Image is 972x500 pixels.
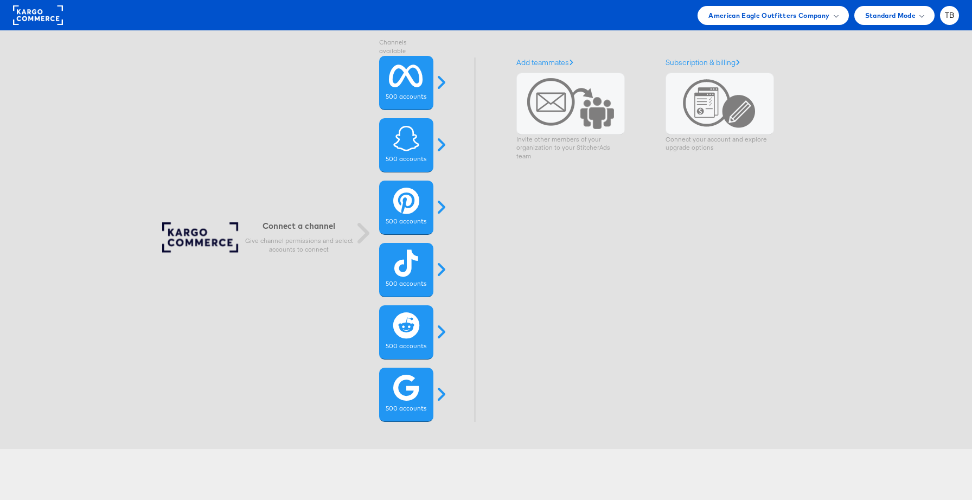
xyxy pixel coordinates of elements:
[386,280,426,289] label: 500 accounts
[386,405,426,413] label: 500 accounts
[516,135,625,161] p: Invite other members of your organization to your StitcherAds team
[666,57,740,67] a: Subscription & billing
[865,10,916,21] span: Standard Mode
[708,10,829,21] span: American Eagle Outfitters Company
[386,155,426,164] label: 500 accounts
[945,12,955,19] span: TB
[666,135,774,152] p: Connect your account and explore upgrade options
[245,236,353,254] p: Give channel permissions and select accounts to connect
[379,39,433,56] label: Channels available
[386,342,426,351] label: 500 accounts
[386,93,426,101] label: 500 accounts
[245,221,353,231] h6: Connect a channel
[516,57,573,67] a: Add teammates
[386,217,426,226] label: 500 accounts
